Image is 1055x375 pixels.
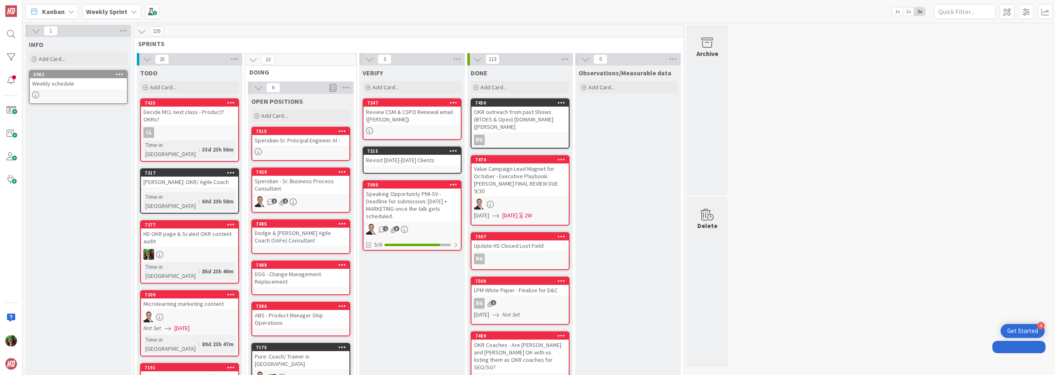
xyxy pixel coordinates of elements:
[252,135,349,146] div: Speridian-Sr. Principal Engineer AI -
[143,140,199,158] div: Time in [GEOGRAPHIC_DATA]
[141,364,238,371] div: 7191
[1007,327,1038,335] div: Get Started
[914,7,925,16] span: 3x
[252,220,349,246] div: 7485Dodge & [PERSON_NAME] Agile Coach (SAFe) Consultant
[363,181,461,221] div: 7090Speaking Opportunity PMI-SV - Deadline for submission: [DATE] + MARKETING once the talk gets ...
[471,199,569,210] div: SL
[29,40,43,49] span: INFO
[199,145,200,154] span: :
[155,54,169,64] span: 20
[525,211,532,220] div: 2W
[471,99,569,107] div: 7450
[252,303,349,310] div: 7386
[588,84,615,91] span: Add Card...
[252,344,349,369] div: 7175Pure: Coach/ Trainer in [GEOGRAPHIC_DATA]
[471,254,569,264] div: RG
[474,254,485,264] div: RG
[474,135,485,145] div: RG
[200,145,236,154] div: 33d 23h 56m
[363,99,461,125] div: 7347Review CSM & CSPO Renewal email ([PERSON_NAME])
[141,221,238,247] div: 7277HD OKR page & Scaled OKR content audit
[261,55,275,65] span: 23
[256,169,349,175] div: 7429
[471,69,488,77] span: DONE
[252,344,349,351] div: 7175
[474,298,485,309] div: RG
[471,340,569,373] div: OKR Coaches - Are [PERSON_NAME] and [PERSON_NAME] OK with us listing them as OKR coaches for SEO/SG?
[141,177,238,187] div: [PERSON_NAME]: OKR/ Agile Coach
[252,128,349,135] div: 7515
[252,303,349,328] div: 7386ABS - Product Manager Ship Operations
[363,147,461,165] div: 7215Revisit [DATE]-[DATE] Clients
[252,196,349,207] div: SL
[141,312,238,322] div: SL
[200,197,236,206] div: 60d 23h 58m
[5,358,17,370] img: avatar
[145,292,238,298] div: 7209
[255,196,265,207] img: SL
[373,84,399,91] span: Add Card...
[696,49,718,58] div: Archive
[44,26,58,36] span: 1
[141,127,238,138] div: CL
[252,261,349,287] div: 7488DSG - Change Management Replacement
[30,71,127,89] div: 5982Weekly schedule
[383,226,388,231] span: 2
[256,262,349,268] div: 7488
[363,99,461,107] div: 7347
[471,156,569,196] div: 7474Value Campaign Lead Magnet for October - Executive Playbook: [PERSON_NAME] FINAL REVIEW DUE 9/30
[363,107,461,125] div: Review CSM & CSPO Renewal email ([PERSON_NAME])
[199,340,200,349] span: :
[471,135,569,145] div: RG
[367,148,461,154] div: 7215
[363,189,461,221] div: Speaking Opportunity PMI-SV - Deadline for submission: [DATE] + MARKETING once the talk gets sche...
[138,40,673,48] span: SPRINTS
[903,7,914,16] span: 2x
[892,7,903,16] span: 1x
[141,298,238,309] div: Microlearning marketing content
[143,324,161,332] i: Not Set
[252,269,349,287] div: DSG - Change Management Replacement
[256,221,349,227] div: 7485
[200,267,236,276] div: 85d 23h 40m
[491,300,496,305] span: 1
[145,170,238,176] div: 7217
[471,233,569,240] div: 7507
[33,72,127,77] div: 5982
[143,127,154,138] div: CL
[471,277,569,285] div: 7508
[141,169,238,177] div: 7217
[272,198,277,204] span: 1
[363,155,461,165] div: Revisit [DATE]-[DATE] Clients
[140,69,157,77] span: TODO
[199,197,200,206] span: :
[394,226,399,231] span: 3
[5,335,17,347] img: SL
[199,267,200,276] span: :
[474,211,489,220] span: [DATE]
[256,303,349,309] div: 7386
[141,99,238,125] div: 7425Decide MCL next class - Product? OKRs?
[474,310,489,319] span: [DATE]
[252,261,349,269] div: 7488
[697,221,717,231] div: Delete
[363,181,461,189] div: 7090
[145,365,238,370] div: 7191
[471,233,569,251] div: 7507Update HS Closed Lost Field
[141,221,238,228] div: 7277
[39,55,65,63] span: Add Card...
[249,68,346,76] span: DOING
[266,83,280,93] span: 6
[141,228,238,247] div: HD OKR page & Scaled OKR content audit
[42,7,65,16] span: Kanban
[471,277,569,296] div: 7508LPM White Paper - Finalize for D&C
[593,54,607,64] span: 0
[363,69,383,77] span: VERIFY
[252,351,349,369] div: Pure: Coach/ Trainer in [GEOGRAPHIC_DATA]
[143,312,154,322] img: SL
[143,262,199,280] div: Time in [GEOGRAPHIC_DATA]
[256,345,349,350] div: 7175
[143,249,154,260] img: SL
[934,4,996,19] input: Quick Filter...
[252,310,349,328] div: ABS - Product Manager Ship Operations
